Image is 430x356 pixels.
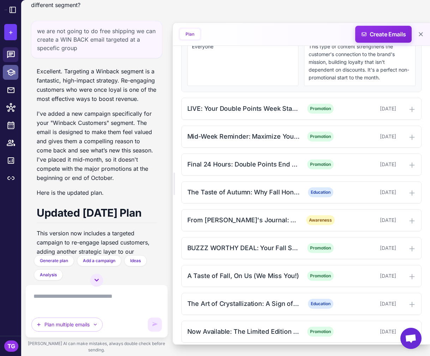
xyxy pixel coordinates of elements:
[8,27,13,37] span: +
[341,300,396,308] div: [DATE]
[37,206,157,223] h1: Updated [DATE] Plan
[37,109,157,182] p: I've added a new campaign specifically for your "Winback Customers" segment. The email is designe...
[308,299,333,309] span: Education
[307,327,334,337] span: Promotion
[124,255,147,266] button: Ideas
[309,43,411,82] p: This type of content strengthens the customer's connection to the brand's mission, building loyal...
[130,258,141,264] span: Ideas
[187,271,300,280] div: A Taste of Fall, On Us (We Miss You!)
[187,132,300,141] div: Mid-Week Reminder: Maximize Your Points
[341,244,396,252] div: [DATE]
[341,328,396,336] div: [DATE]
[31,21,162,58] div: we are not going to do free shipping we can create a WIN BACK email targeted at a specefic group
[187,243,300,253] div: BUZZZ WORTHY DEAL: Your Fall Skincare Essential
[355,26,412,43] button: Create Emails
[341,161,396,168] div: [DATE]
[34,255,74,266] button: Generate plan
[187,327,300,336] div: Now Available: The Limited Edition Winter White Honey
[307,132,334,141] span: Promotion
[307,159,334,169] span: Promotion
[307,271,334,281] span: Promotion
[341,216,396,224] div: [DATE]
[341,105,396,113] div: [DATE]
[37,188,157,197] p: Here is the updated plan.
[187,159,300,169] div: Final 24 Hours: Double Points End Tonight!
[40,272,57,278] span: Analysis
[37,229,157,265] p: This version now includes a targeted campaign to re-engage lapsed customers, adding another strat...
[308,187,333,197] span: Education
[180,29,200,40] button: Plan
[77,255,121,266] button: Add a campaign
[307,243,334,253] span: Promotion
[400,328,422,349] div: Open chat
[192,43,294,50] p: Everyone
[25,338,168,356] div: [PERSON_NAME] AI can make mistakes, always double check before sending.
[353,26,414,43] span: Create Emails
[341,133,396,140] div: [DATE]
[37,67,157,103] p: Excellent. Targeting a Winback segment is a fantastic, high-impact strategy. Re-engaging customer...
[307,104,334,114] span: Promotion
[187,187,300,197] div: The Taste of Autumn: Why Fall Honey is Darker & Richer
[341,272,396,280] div: [DATE]
[40,258,68,264] span: Generate plan
[4,24,17,40] button: +
[31,318,103,332] button: Plan multiple emails
[4,340,18,352] div: TG
[306,215,335,225] span: Awareness
[187,299,300,308] div: The Art of Crystallization: A Sign of Quality Honey
[341,188,396,196] div: [DATE]
[34,269,63,280] button: Analysis
[83,258,115,264] span: Add a campaign
[187,104,300,113] div: LIVE: Your Double Points Week Starts Now!
[187,215,300,225] div: From [PERSON_NAME]'s Journal: The Quiet of an Autumn Apiary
